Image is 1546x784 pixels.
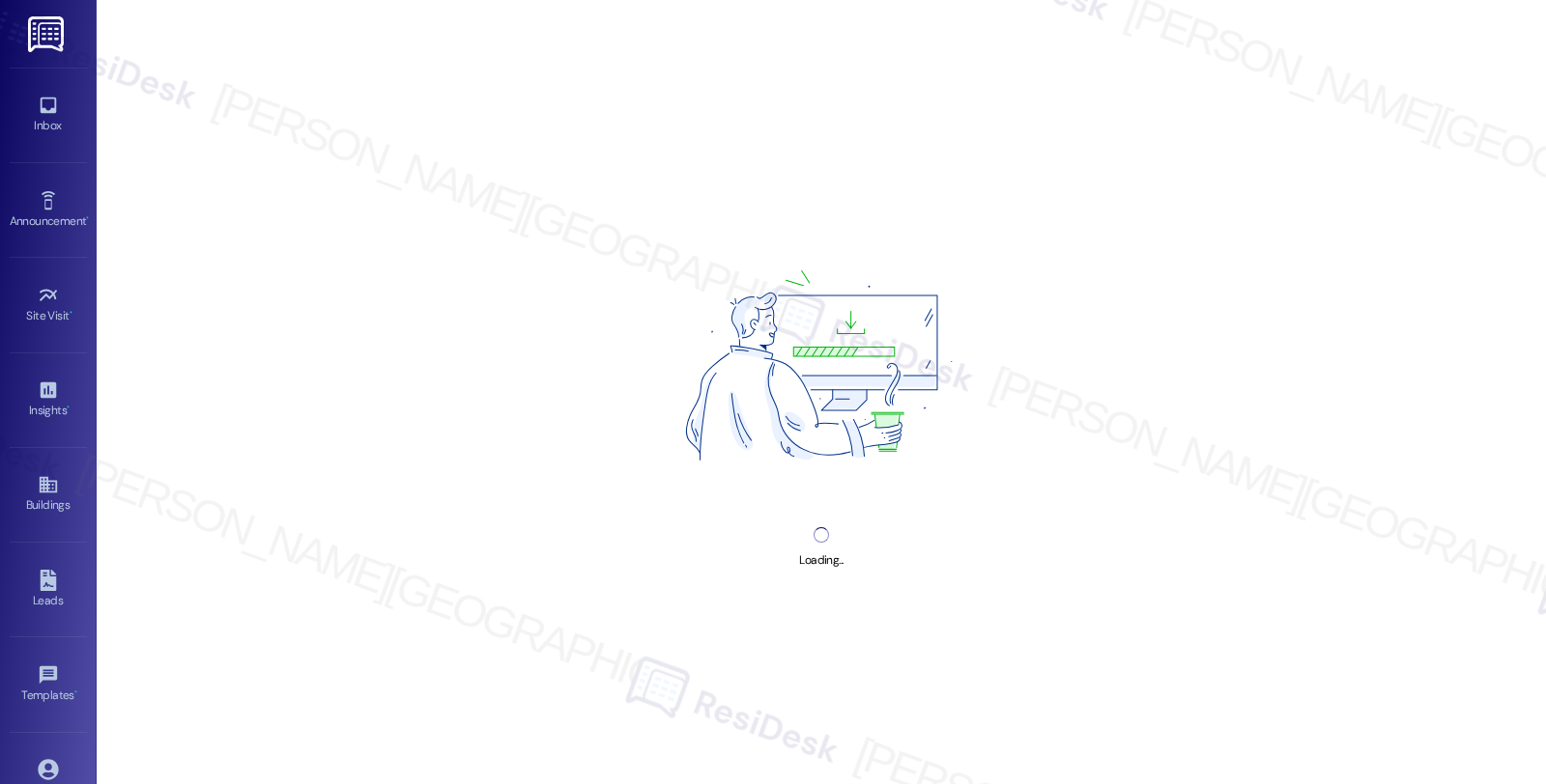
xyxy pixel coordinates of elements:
[10,468,87,520] a: Buildings
[74,686,77,699] span: •
[67,401,70,414] span: •
[10,374,87,426] a: Insights •
[10,564,87,616] a: Leads
[10,89,87,141] a: Inbox
[28,16,68,52] img: ResiDesk Logo
[86,211,89,225] span: •
[10,658,87,711] a: Templates •
[799,550,843,571] div: Loading...
[70,306,72,320] span: •
[10,279,87,331] a: Site Visit •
